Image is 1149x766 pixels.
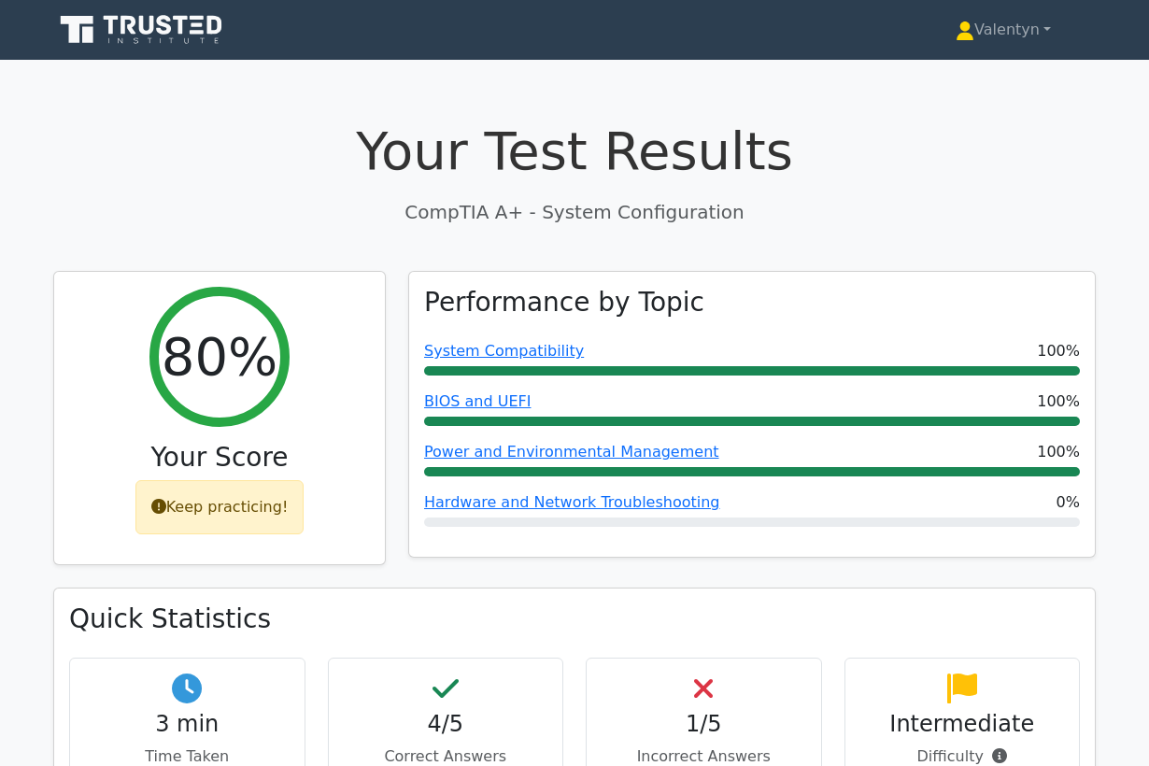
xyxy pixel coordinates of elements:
[860,711,1065,738] h4: Intermediate
[424,392,531,410] a: BIOS and UEFI
[424,342,584,360] a: System Compatibility
[69,442,370,474] h3: Your Score
[1037,340,1080,362] span: 100%
[1057,491,1080,514] span: 0%
[344,711,548,738] h4: 4/5
[135,480,305,534] div: Keep practicing!
[424,443,719,461] a: Power and Environmental Management
[69,603,1080,635] h3: Quick Statistics
[1037,441,1080,463] span: 100%
[162,325,277,388] h2: 80%
[424,493,720,511] a: Hardware and Network Troubleshooting
[424,287,704,319] h3: Performance by Topic
[53,120,1096,182] h1: Your Test Results
[85,711,290,738] h4: 3 min
[53,198,1096,226] p: CompTIA A+ - System Configuration
[1037,390,1080,413] span: 100%
[911,11,1096,49] a: Valentyn
[602,711,806,738] h4: 1/5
